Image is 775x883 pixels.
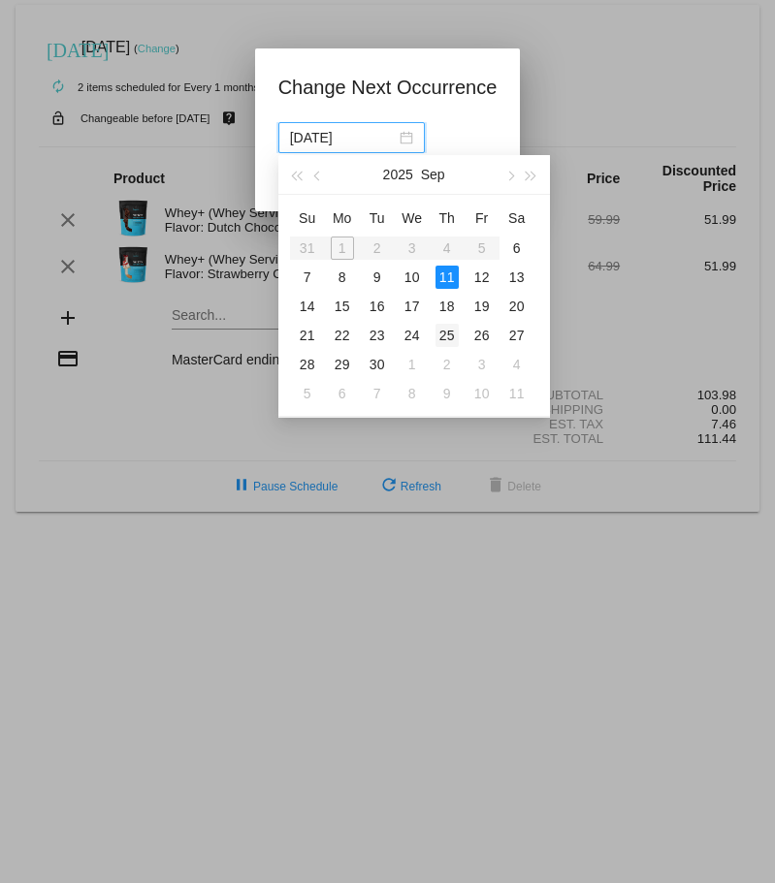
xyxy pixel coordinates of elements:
[401,295,424,318] div: 17
[325,292,360,321] td: 9/15/2025
[366,266,389,289] div: 9
[470,266,494,289] div: 12
[325,321,360,350] td: 9/22/2025
[296,382,319,405] div: 5
[470,295,494,318] div: 19
[520,155,541,194] button: Next year (Control + right)
[436,324,459,347] div: 25
[470,324,494,347] div: 26
[499,155,520,194] button: Next month (PageDown)
[505,266,529,289] div: 13
[290,263,325,292] td: 9/7/2025
[331,266,354,289] div: 8
[331,353,354,376] div: 29
[325,350,360,379] td: 9/29/2025
[465,379,500,408] td: 10/10/2025
[331,324,354,347] div: 22
[430,321,465,350] td: 9/25/2025
[436,353,459,376] div: 2
[290,379,325,408] td: 10/5/2025
[505,237,529,260] div: 6
[366,353,389,376] div: 30
[366,295,389,318] div: 16
[383,155,413,194] button: 2025
[436,295,459,318] div: 18
[360,203,395,234] th: Tue
[278,72,498,103] h1: Change Next Occurrence
[401,382,424,405] div: 8
[436,266,459,289] div: 11
[366,324,389,347] div: 23
[500,292,534,321] td: 9/20/2025
[395,203,430,234] th: Wed
[505,295,529,318] div: 20
[366,382,389,405] div: 7
[465,203,500,234] th: Fri
[360,321,395,350] td: 9/23/2025
[505,324,529,347] div: 27
[325,379,360,408] td: 10/6/2025
[395,263,430,292] td: 9/10/2025
[360,263,395,292] td: 9/9/2025
[395,321,430,350] td: 9/24/2025
[296,266,319,289] div: 7
[430,263,465,292] td: 9/11/2025
[395,292,430,321] td: 9/17/2025
[500,350,534,379] td: 10/4/2025
[395,379,430,408] td: 10/8/2025
[290,127,396,148] input: Select date
[430,379,465,408] td: 10/9/2025
[500,379,534,408] td: 10/11/2025
[296,295,319,318] div: 14
[465,350,500,379] td: 10/3/2025
[421,155,445,194] button: Sep
[500,321,534,350] td: 9/27/2025
[360,350,395,379] td: 9/30/2025
[286,155,307,194] button: Last year (Control + left)
[360,292,395,321] td: 9/16/2025
[325,263,360,292] td: 9/8/2025
[325,203,360,234] th: Mon
[470,353,494,376] div: 3
[430,203,465,234] th: Thu
[395,350,430,379] td: 10/1/2025
[360,379,395,408] td: 10/7/2025
[500,203,534,234] th: Sat
[296,353,319,376] div: 28
[401,353,424,376] div: 1
[290,350,325,379] td: 9/28/2025
[430,350,465,379] td: 10/2/2025
[465,321,500,350] td: 9/26/2025
[290,203,325,234] th: Sun
[401,266,424,289] div: 10
[290,321,325,350] td: 9/21/2025
[465,292,500,321] td: 9/19/2025
[470,382,494,405] div: 10
[436,382,459,405] div: 9
[331,295,354,318] div: 15
[430,292,465,321] td: 9/18/2025
[296,324,319,347] div: 21
[500,234,534,263] td: 9/6/2025
[401,324,424,347] div: 24
[505,353,529,376] div: 4
[465,263,500,292] td: 9/12/2025
[307,155,329,194] button: Previous month (PageUp)
[331,382,354,405] div: 6
[290,292,325,321] td: 9/14/2025
[505,382,529,405] div: 11
[500,263,534,292] td: 9/13/2025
